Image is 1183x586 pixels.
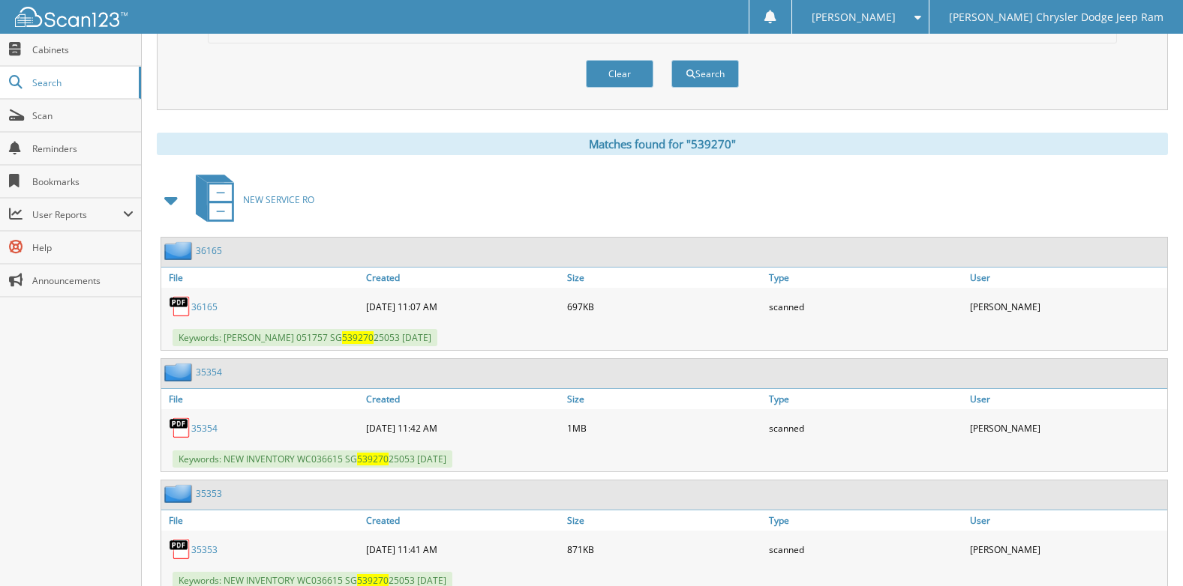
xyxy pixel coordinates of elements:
[161,389,362,409] a: File
[161,268,362,288] a: File
[32,109,134,122] span: Scan
[196,366,222,378] a: 35354
[563,510,764,531] a: Size
[173,329,437,346] span: Keywords: [PERSON_NAME] 051757 SG 25053 [DATE]
[191,422,218,435] a: 35354
[563,389,764,409] a: Size
[196,487,222,500] a: 35353
[812,13,896,22] span: [PERSON_NAME]
[32,43,134,56] span: Cabinets
[157,133,1168,155] div: Matches found for "539270"
[966,389,1167,409] a: User
[196,244,222,257] a: 36165
[563,292,764,321] div: 697KB
[563,534,764,564] div: 871KB
[32,208,123,221] span: User Reports
[362,292,563,321] div: [DATE] 11:07 AM
[765,534,966,564] div: scanned
[342,331,374,344] span: 539270
[173,450,452,468] span: Keywords: NEW INVENTORY WC036615 SG 25053 [DATE]
[357,453,389,465] span: 539270
[563,413,764,443] div: 1MB
[161,510,362,531] a: File
[671,60,739,88] button: Search
[586,60,653,88] button: Clear
[563,268,764,288] a: Size
[32,241,134,254] span: Help
[32,175,134,188] span: Bookmarks
[362,510,563,531] a: Created
[169,417,191,439] img: PDF.png
[362,268,563,288] a: Created
[169,538,191,561] img: PDF.png
[191,543,218,556] a: 35353
[765,268,966,288] a: Type
[966,534,1167,564] div: [PERSON_NAME]
[765,389,966,409] a: Type
[949,13,1163,22] span: [PERSON_NAME] Chrysler Dodge Jeep Ram
[15,7,128,27] img: scan123-logo-white.svg
[187,170,314,229] a: NEW SERVICE RO
[765,413,966,443] div: scanned
[966,510,1167,531] a: User
[32,76,131,89] span: Search
[966,413,1167,443] div: [PERSON_NAME]
[243,193,314,206] span: NEW SERVICE RO
[32,274,134,287] span: Announcements
[966,268,1167,288] a: User
[164,363,196,381] img: folder2.png
[164,484,196,503] img: folder2.png
[966,292,1167,321] div: [PERSON_NAME]
[169,295,191,318] img: PDF.png
[765,510,966,531] a: Type
[191,300,218,313] a: 36165
[164,241,196,260] img: folder2.png
[1108,514,1183,586] iframe: Chat Widget
[362,534,563,564] div: [DATE] 11:41 AM
[765,292,966,321] div: scanned
[362,413,563,443] div: [DATE] 11:42 AM
[32,142,134,155] span: Reminders
[362,389,563,409] a: Created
